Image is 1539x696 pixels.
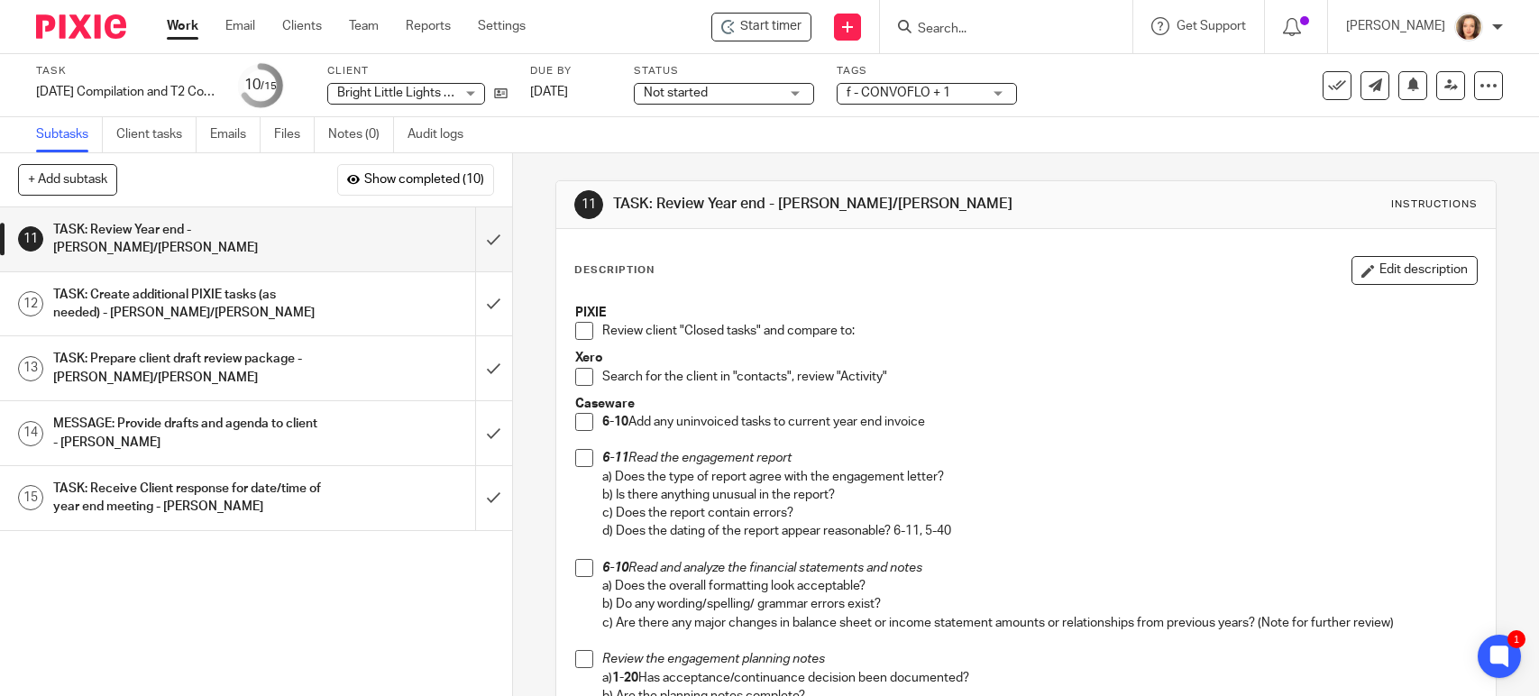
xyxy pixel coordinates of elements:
[36,83,216,101] div: [DATE] Compilation and T2 Corporate tax return - CONVOFLO
[282,17,322,35] a: Clients
[18,226,43,252] div: 11
[328,117,394,152] a: Notes (0)
[575,352,603,364] strong: Xero
[327,64,508,78] label: Client
[602,486,1476,504] p: b) Is there anything unusual in the report?
[575,307,606,319] strong: PIXIE
[574,190,603,219] div: 11
[602,522,1476,540] p: d) Does the dating of the report appear reasonable? 6-11, 5-40
[36,117,103,152] a: Subtasks
[602,669,1476,687] p: a) Has acceptance/continuance decision been documented?
[574,263,655,278] p: Description
[634,64,814,78] label: Status
[337,87,558,99] span: Bright Little Lights Learning Centre Inc.
[602,413,1476,431] p: Add any uninvoiced tasks to current year end invoice
[36,14,126,39] img: Pixie
[602,577,1476,595] p: a) Does the overall formatting look acceptable?
[406,17,451,35] a: Reports
[274,117,315,152] a: Files
[602,452,628,464] em: 6-11
[18,421,43,446] div: 14
[602,504,1476,522] p: c) Does the report contain errors?
[602,595,1476,613] p: b) Do any wording/spelling/ grammar errors exist?
[1351,256,1478,285] button: Edit description
[602,416,628,428] strong: 6-10
[53,216,323,262] h1: TASK: Review Year end - [PERSON_NAME]/[PERSON_NAME]
[628,562,922,574] em: Read and analyze the financial statements and notes
[1177,20,1246,32] span: Get Support
[612,672,638,684] strong: 1-20
[337,164,494,195] button: Show completed (10)
[478,17,526,35] a: Settings
[53,281,323,327] h1: TASK: Create additional PIXIE tasks (as needed) - [PERSON_NAME]/[PERSON_NAME]
[53,410,323,456] h1: MESSAGE: Provide drafts and agenda to client - [PERSON_NAME]
[602,468,1476,486] p: a) Does the type of report agree with the engagement letter?
[167,17,198,35] a: Work
[602,368,1476,386] p: Search for the client in "contacts", review "Activity"
[210,117,261,152] a: Emails
[349,17,379,35] a: Team
[18,291,43,316] div: 12
[53,345,323,391] h1: TASK: Prepare client draft review package - [PERSON_NAME]/[PERSON_NAME]
[628,452,792,464] em: Read the engagement report
[408,117,477,152] a: Audit logs
[1454,13,1483,41] img: avatar-thumb.jpg
[837,64,1017,78] label: Tags
[225,17,255,35] a: Email
[1346,17,1445,35] p: [PERSON_NAME]
[18,164,117,195] button: + Add subtask
[602,562,628,574] em: 6-10
[36,64,216,78] label: Task
[602,614,1476,632] p: c) Are there any major changes in balance sheet or income statement amounts or relationships from...
[1507,630,1525,648] div: 1
[53,475,323,521] h1: TASK: Receive Client response for date/time of year end meeting - [PERSON_NAME]
[1391,197,1478,212] div: Instructions
[261,81,277,91] small: /15
[602,322,1476,340] p: Review client "Closed tasks" and compare to:
[36,83,216,101] div: 2025-07-31 Compilation and T2 Corporate tax return - CONVOFLO
[18,485,43,510] div: 15
[740,17,802,36] span: Start timer
[116,117,197,152] a: Client tasks
[244,75,277,96] div: 10
[613,195,1065,214] h1: TASK: Review Year end - [PERSON_NAME]/[PERSON_NAME]
[916,22,1078,38] input: Search
[644,87,708,99] span: Not started
[530,86,568,98] span: [DATE]
[18,356,43,381] div: 13
[364,173,484,188] span: Show completed (10)
[575,398,635,410] strong: Caseware
[847,87,950,99] span: f - CONVOFLO + 1
[602,653,825,665] em: Review the engagement planning notes
[711,13,811,41] div: Bright Little Lights Learning Centre Inc. - 2025-07-31 Compilation and T2 Corporate tax return - ...
[530,64,611,78] label: Due by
